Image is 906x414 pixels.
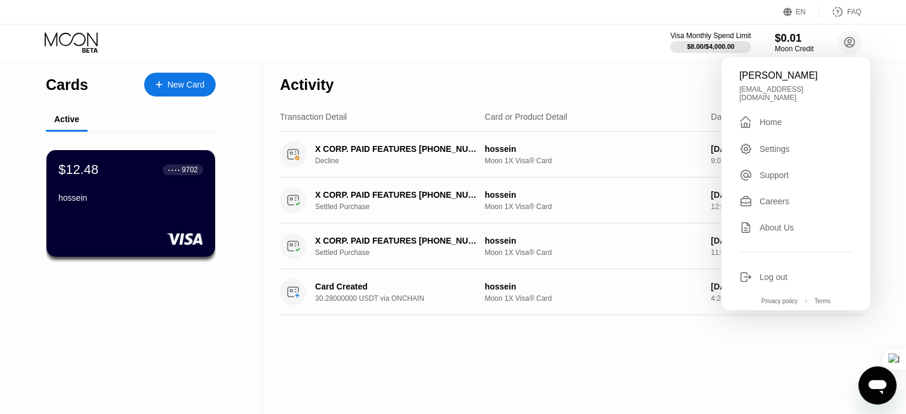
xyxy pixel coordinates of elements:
[775,32,814,53] div: $0.01Moon Credit
[711,203,798,211] div: 12:06 AM
[739,270,852,284] div: Log out
[711,144,798,154] div: [DATE]
[820,6,861,18] div: FAQ
[759,170,789,180] div: Support
[670,32,751,40] div: Visa Monthly Spend Limit
[739,142,852,155] div: Settings
[280,132,861,178] div: X CORP. PAID FEATURES [PHONE_NUMBER] USDeclinehosseinMoon 1X Visa® Card[DATE]9:07 AM$76.64
[814,298,830,304] div: Terms
[280,178,861,223] div: X CORP. PAID FEATURES [PHONE_NUMBER] USSettled PurchasehosseinMoon 1X Visa® Card[DATE]12:06 AM$8.00
[783,6,820,18] div: EN
[485,203,702,211] div: Moon 1X Visa® Card
[315,248,491,257] div: Settled Purchase
[711,157,798,165] div: 9:07 AM
[670,32,751,53] div: Visa Monthly Spend Limit$8.00/$4,000.00
[858,366,896,404] iframe: Button to launch messaging window
[315,203,491,211] div: Settled Purchase
[315,236,478,245] div: X CORP. PAID FEATURES [PHONE_NUMBER] US
[144,73,216,97] div: New Card
[759,117,782,127] div: Home
[485,112,568,122] div: Card or Product Detail
[58,193,203,203] div: hossein
[485,157,702,165] div: Moon 1X Visa® Card
[46,150,215,257] div: $12.48● ● ● ●9702hossein
[54,114,79,124] div: Active
[280,76,334,94] div: Activity
[759,197,789,206] div: Careers
[739,221,852,234] div: About Us
[739,195,852,208] div: Careers
[168,168,180,172] div: ● ● ● ●
[485,236,702,245] div: hossein
[739,115,752,129] div: 
[315,282,478,291] div: Card Created
[315,190,478,200] div: X CORP. PAID FEATURES [PHONE_NUMBER] US
[739,115,852,129] div: Home
[761,298,798,304] div: Privacy policy
[711,282,798,291] div: [DATE]
[711,294,798,303] div: 4:24 PM
[315,144,478,154] div: X CORP. PAID FEATURES [PHONE_NUMBER] US
[739,85,852,102] div: [EMAIL_ADDRESS][DOMAIN_NAME]
[759,223,794,232] div: About Us
[687,43,734,50] div: $8.00 / $4,000.00
[485,282,702,291] div: hossein
[280,269,861,315] div: Card Created30.28000000 USDT via ONCHAINhosseinMoon 1X Visa® Card[DATE]4:24 PM$28.48
[182,166,198,174] div: 9702
[711,236,798,245] div: [DATE]
[485,190,702,200] div: hossein
[58,162,98,178] div: $12.48
[280,112,347,122] div: Transaction Detail
[485,294,702,303] div: Moon 1X Visa® Card
[739,169,852,182] div: Support
[759,144,790,154] div: Settings
[315,294,491,303] div: 30.28000000 USDT via ONCHAIN
[485,144,702,154] div: hossein
[167,80,204,90] div: New Card
[759,272,787,282] div: Log out
[847,8,861,16] div: FAQ
[711,190,798,200] div: [DATE]
[46,76,88,94] div: Cards
[315,157,491,165] div: Decline
[775,45,814,53] div: Moon Credit
[775,32,814,45] div: $0.01
[280,223,861,269] div: X CORP. PAID FEATURES [PHONE_NUMBER] USSettled PurchasehosseinMoon 1X Visa® Card[DATE]11:05 PM$8.00
[711,112,756,122] div: Date & Time
[739,70,852,81] div: [PERSON_NAME]
[711,248,798,257] div: 11:05 PM
[485,248,702,257] div: Moon 1X Visa® Card
[796,8,806,16] div: EN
